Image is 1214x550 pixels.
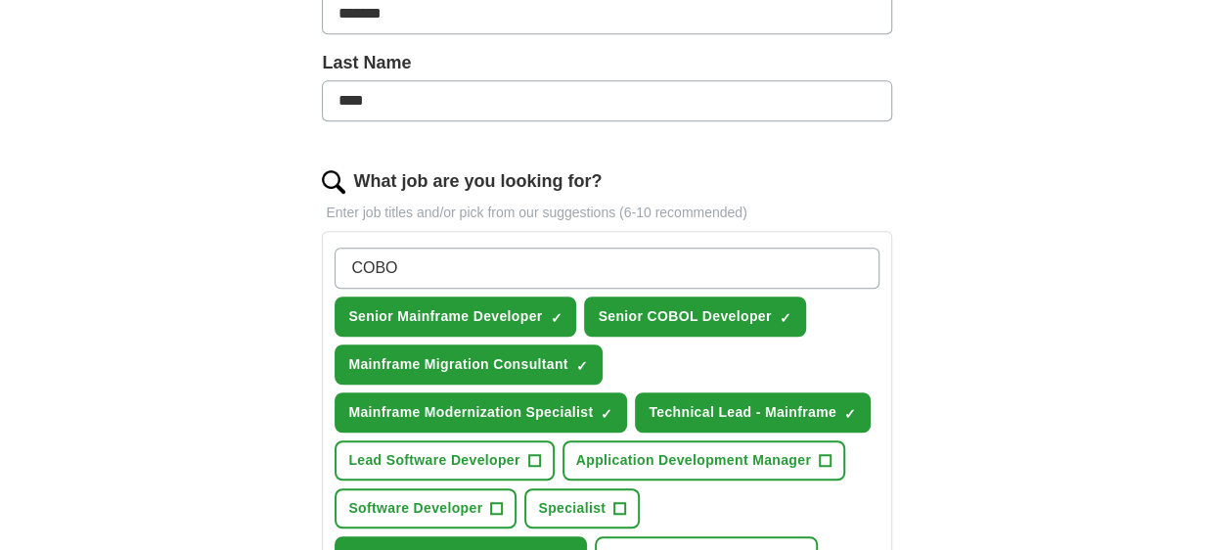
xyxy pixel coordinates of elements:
span: ✓ [844,406,856,422]
span: ✓ [550,310,562,326]
button: Technical Lead - Mainframe✓ [635,392,871,433]
span: Senior COBOL Developer [598,306,771,327]
button: Software Developer [335,488,517,528]
button: Lead Software Developer [335,440,554,481]
label: What job are you looking for? [353,168,602,195]
button: Mainframe Modernization Specialist✓ [335,392,627,433]
button: Mainframe Migration Consultant✓ [335,344,602,385]
span: Specialist [538,498,606,519]
span: ✓ [576,358,588,374]
img: search.png [322,170,345,194]
span: ✓ [780,310,791,326]
span: Lead Software Developer [348,450,519,471]
label: Last Name [322,50,891,76]
span: Mainframe Migration Consultant [348,354,567,375]
span: Mainframe Modernization Specialist [348,402,593,423]
p: Enter job titles and/or pick from our suggestions (6-10 recommended) [322,203,891,223]
span: Senior Mainframe Developer [348,306,542,327]
input: Type a job title and press enter [335,248,878,289]
span: Application Development Manager [576,450,811,471]
button: Senior COBOL Developer✓ [584,297,805,337]
button: Senior Mainframe Developer✓ [335,297,576,337]
button: Application Development Manager [562,440,845,481]
span: Software Developer [348,498,482,519]
span: Technical Lead - Mainframe [649,402,836,423]
span: ✓ [601,406,612,422]
button: Specialist [524,488,640,528]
